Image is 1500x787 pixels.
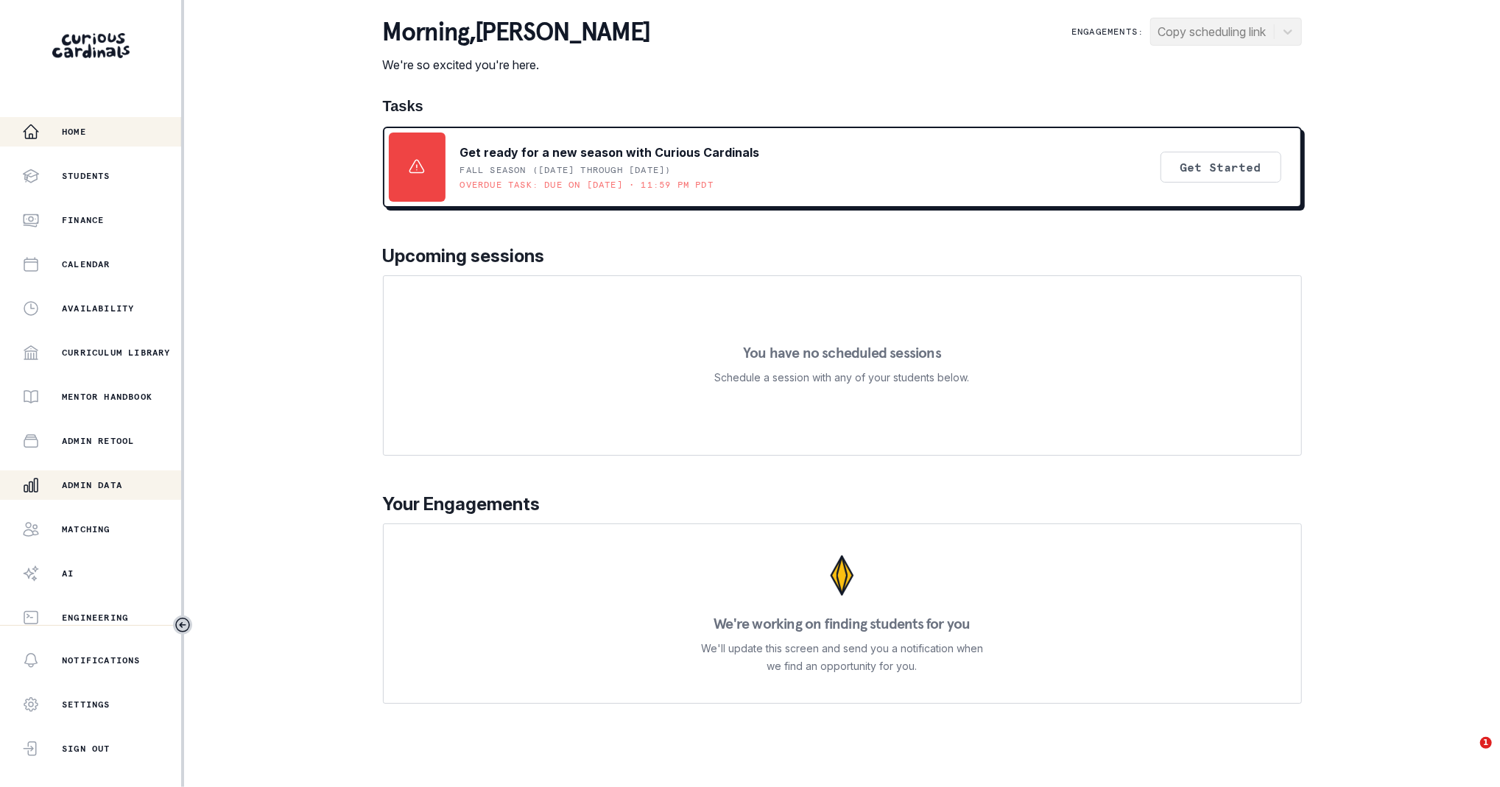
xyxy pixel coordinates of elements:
[715,369,970,387] p: Schedule a session with any of your students below.
[62,699,110,710] p: Settings
[1071,26,1144,38] p: Engagements:
[62,479,122,491] p: Admin Data
[460,164,672,176] p: Fall Season ([DATE] through [DATE])
[62,568,74,579] p: AI
[52,33,130,58] img: Curious Cardinals Logo
[62,214,104,226] p: Finance
[62,743,110,755] p: Sign Out
[383,243,1302,269] p: Upcoming sessions
[1450,737,1485,772] iframe: Intercom live chat
[62,303,134,314] p: Availability
[62,170,110,182] p: Students
[173,615,192,635] button: Toggle sidebar
[1480,737,1492,749] span: 1
[701,640,984,675] p: We'll update this screen and send you a notification when we find an opportunity for you.
[460,179,714,191] p: Overdue task: Due on [DATE] • 11:59 PM PDT
[383,56,650,74] p: We're so excited you're here.
[62,347,171,359] p: Curriculum Library
[62,654,141,666] p: Notifications
[383,97,1302,115] h1: Tasks
[62,612,128,624] p: Engineering
[383,18,650,47] p: morning , [PERSON_NAME]
[1161,152,1281,183] button: Get Started
[383,491,1302,518] p: Your Engagements
[62,391,152,403] p: Mentor Handbook
[62,126,86,138] p: Home
[62,435,134,447] p: Admin Retool
[62,523,110,535] p: Matching
[460,144,760,161] p: Get ready for a new season with Curious Cardinals
[62,258,110,270] p: Calendar
[743,345,941,360] p: You have no scheduled sessions
[714,616,970,631] p: We're working on finding students for you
